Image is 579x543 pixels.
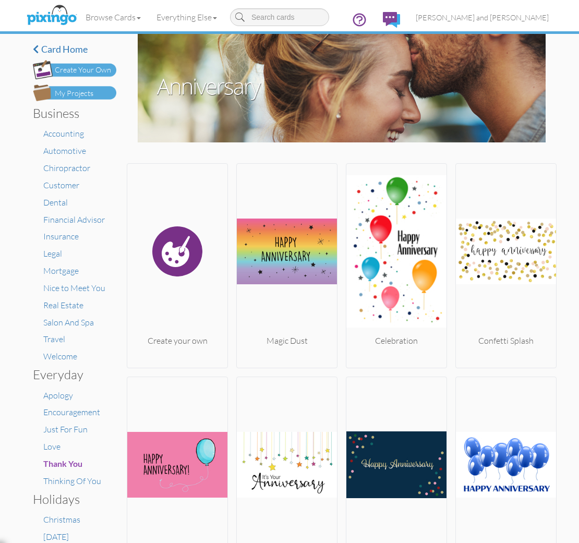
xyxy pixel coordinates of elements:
a: Nice to Meet You [43,283,105,293]
a: Legal [43,248,62,259]
a: Salon And Spa [43,317,94,328]
img: anniversary.jpg [138,34,546,142]
a: Insurance [43,231,79,242]
div: Create Your Own [55,65,111,76]
img: my-projects-button.png [33,85,116,101]
a: Just For Fun [43,424,88,435]
input: Search cards [230,8,329,26]
a: [DATE] [43,532,69,542]
img: comments.svg [383,12,400,28]
div: Create your own [127,335,227,347]
a: Browse Cards [78,4,149,30]
div: Celebration [346,335,447,347]
h3: Holidays [33,492,108,506]
h3: Business [33,106,108,120]
a: Christmas [43,514,80,525]
a: Mortgage [43,266,79,276]
a: Everything Else [149,4,225,30]
a: Thinking Of You [43,476,101,486]
span: Thank You [43,458,82,468]
img: pixingo logo [24,3,79,29]
a: Thank You [43,458,82,469]
a: [PERSON_NAME] and [PERSON_NAME] [408,4,557,31]
a: Automotive [43,146,86,156]
a: Card home [33,44,116,55]
a: Dental [43,197,68,208]
a: Financial Advisor [43,214,105,225]
div: Magic Dust [237,335,337,347]
img: 20210624-003156-212978df219d-250.jpg [346,168,447,335]
a: Chiropractor [43,163,90,173]
a: Apology [43,390,73,401]
a: Welcome [43,351,77,361]
span: [PERSON_NAME] and [PERSON_NAME] [416,13,549,22]
div: Confetti Splash [456,335,556,347]
a: Encouragement [43,407,100,417]
img: 20200911-195015-433b92d39711-250.jpg [237,168,337,335]
a: Customer [43,180,79,190]
div: My Projects [55,88,93,99]
h3: Everyday [33,368,108,381]
img: 20220519-184749-ed6a2cf4289e-250.jpg [456,168,556,335]
a: Travel [43,334,65,344]
a: Love [43,441,61,452]
img: create-own-button.png [33,60,116,79]
img: create.svg [127,168,227,335]
a: Accounting [43,128,84,139]
a: Real Estate [43,300,83,310]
